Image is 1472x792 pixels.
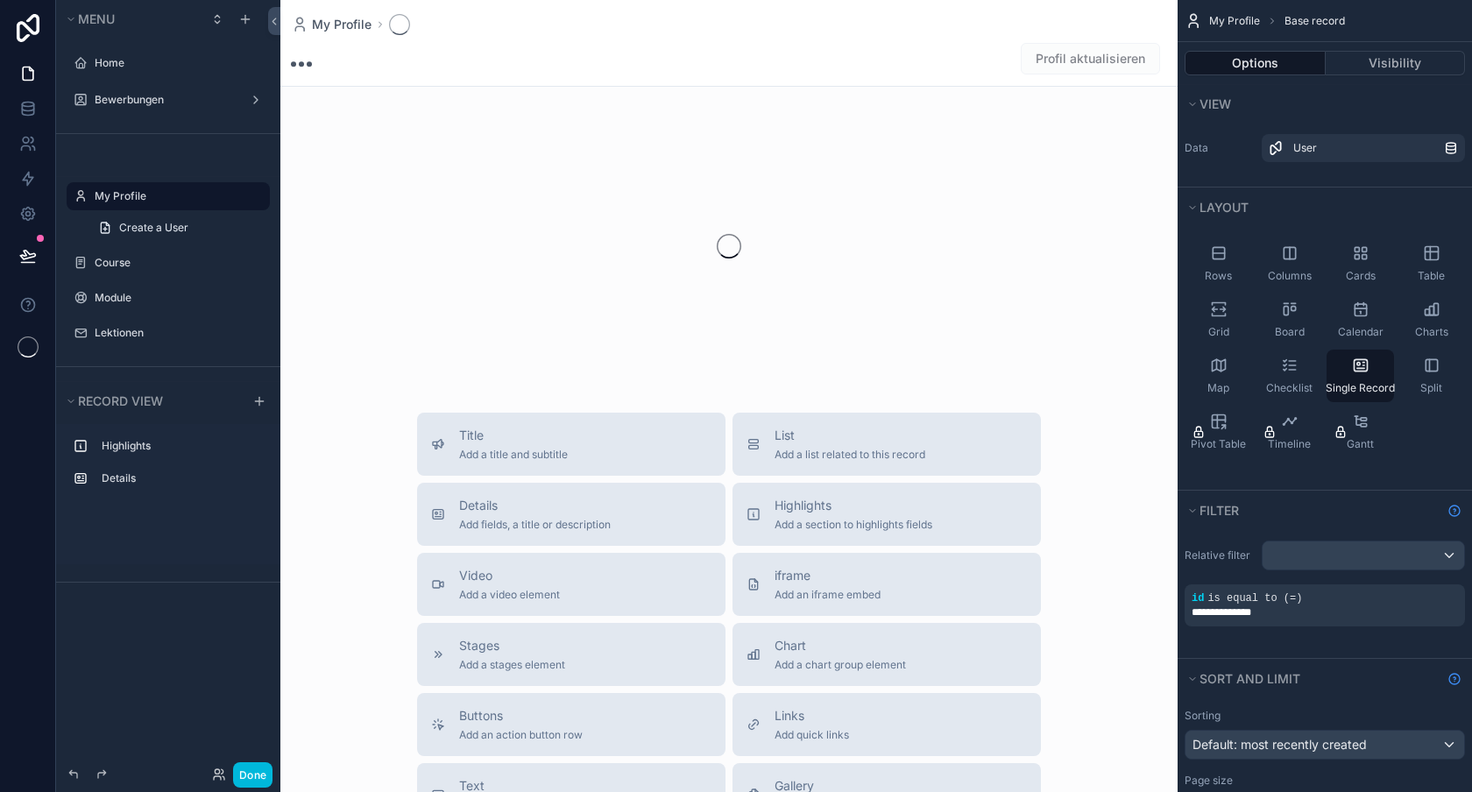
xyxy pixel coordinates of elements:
[1191,437,1246,451] span: Pivot Table
[95,326,259,340] label: Lektionen
[1415,325,1448,339] span: Charts
[1398,293,1465,346] button: Charts
[1185,548,1255,562] label: Relative filter
[1447,672,1461,686] svg: Show help information
[233,762,272,788] button: Done
[78,11,115,26] span: Menu
[1256,406,1323,458] button: Timeline
[1192,592,1204,605] span: id
[1185,51,1326,75] button: Options
[1327,350,1394,402] button: Single Record
[1256,350,1323,402] button: Checklist
[1268,269,1312,283] span: Columns
[1185,195,1454,220] button: Layout
[1200,671,1300,686] span: Sort And Limit
[95,189,259,203] label: My Profile
[1200,200,1249,215] span: Layout
[1209,14,1260,28] span: My Profile
[1447,504,1461,518] svg: Show help information
[1347,437,1374,451] span: Gantt
[1398,350,1465,402] button: Split
[1346,269,1376,283] span: Cards
[1185,406,1252,458] button: Pivot Table
[1207,381,1229,395] span: Map
[1327,293,1394,346] button: Calendar
[56,424,280,510] div: scrollable content
[1284,14,1345,28] span: Base record
[1185,293,1252,346] button: Grid
[291,16,372,33] a: My Profile
[1326,381,1395,395] span: Single Record
[1185,141,1255,155] label: Data
[102,439,256,453] label: Highlights
[119,221,188,235] span: Create a User
[1338,325,1384,339] span: Calendar
[1185,92,1454,117] button: View
[1200,96,1231,111] span: View
[1268,437,1311,451] span: Timeline
[1262,134,1465,162] a: User
[1326,51,1466,75] button: Visibility
[1185,709,1221,723] label: Sorting
[1420,381,1442,395] span: Split
[95,291,259,305] label: Module
[1418,269,1445,283] span: Table
[1293,141,1317,155] span: User
[63,184,263,209] button: Hidden pages
[1205,269,1232,283] span: Rows
[1327,406,1394,458] button: Gantt
[1275,325,1305,339] span: Board
[1256,293,1323,346] button: Board
[63,7,200,32] button: Menu
[1256,237,1323,290] button: Columns
[1207,592,1302,605] span: is equal to (=)
[63,389,242,414] button: Record view
[88,214,270,242] a: Create a User
[1185,350,1252,402] button: Map
[1192,737,1367,752] span: Default: most recently created
[312,16,372,33] span: My Profile
[1266,381,1313,395] span: Checklist
[1185,667,1440,691] button: Sort And Limit
[1185,237,1252,290] button: Rows
[95,93,235,107] label: Bewerbungen
[95,56,259,70] label: Home
[95,256,259,270] label: Course
[102,471,256,485] label: Details
[1185,730,1465,760] button: Default: most recently created
[1398,237,1465,290] button: Table
[1200,503,1239,518] span: Filter
[1185,499,1440,523] button: Filter
[1208,325,1229,339] span: Grid
[78,393,163,408] span: Record view
[1327,237,1394,290] button: Cards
